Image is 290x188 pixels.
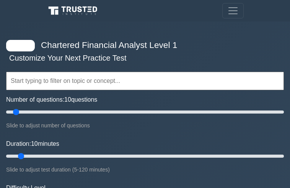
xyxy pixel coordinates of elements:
[6,139,59,148] label: Duration: minutes
[6,165,284,174] div: Slide to adjust test duration (5-120 minutes)
[31,140,38,147] span: 10
[6,121,284,130] div: Slide to adjust number of questions
[64,96,71,103] span: 10
[38,40,246,50] h4: Chartered Financial Analyst Level 1
[6,95,97,104] label: Number of questions: questions
[222,3,244,18] button: Toggle navigation
[6,72,284,90] input: Start typing to filter on topic or concept...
